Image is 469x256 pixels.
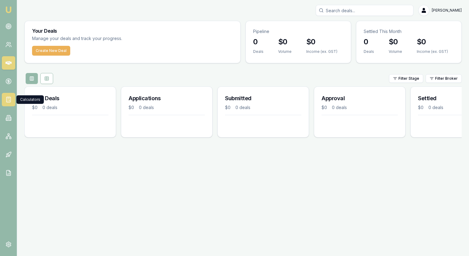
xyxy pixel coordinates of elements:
[364,37,374,47] h3: 0
[417,37,448,47] h3: $0
[32,28,233,33] h3: Your Deals
[389,49,402,54] div: Volume
[32,94,108,103] h3: New Deals
[139,104,154,111] div: 0 deals
[16,95,44,104] div: Calculators
[306,37,337,47] h3: $0
[5,6,12,13] img: emu-icon-u.png
[389,37,402,47] h3: $0
[42,104,57,111] div: 0 deals
[398,76,419,81] span: Filter Stage
[418,104,424,111] div: $0
[32,35,188,42] p: Manage your deals and track your progress.
[364,49,374,54] div: Deals
[322,104,327,111] div: $0
[435,76,458,81] span: Filter Broker
[225,94,301,103] h3: Submitted
[389,74,423,83] button: Filter Stage
[432,8,462,13] span: [PERSON_NAME]
[253,37,264,47] h3: 0
[129,94,205,103] h3: Applications
[332,104,347,111] div: 0 deals
[225,104,231,111] div: $0
[364,28,454,35] p: Settled This Month
[306,49,337,54] div: Income (ex. GST)
[278,37,292,47] h3: $0
[322,94,398,103] h3: Approval
[428,104,443,111] div: 0 deals
[253,28,344,35] p: Pipeline
[426,74,462,83] button: Filter Broker
[32,104,38,111] div: $0
[32,46,70,56] button: Create New Deal
[235,104,250,111] div: 0 deals
[253,49,264,54] div: Deals
[417,49,448,54] div: Income (ex. GST)
[129,104,134,111] div: $0
[278,49,292,54] div: Volume
[316,5,413,16] input: Search deals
